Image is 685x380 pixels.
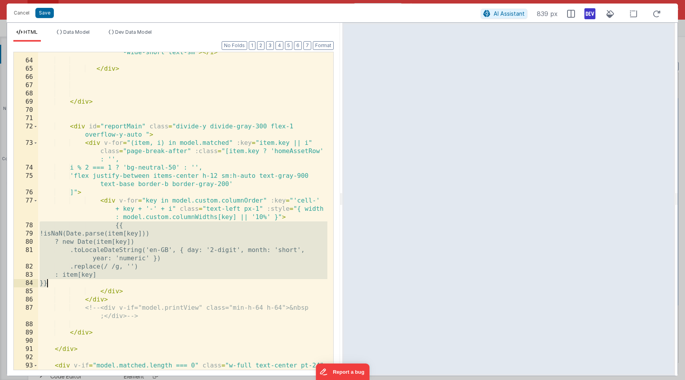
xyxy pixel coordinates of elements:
[481,9,527,19] button: AI Assistant
[316,364,369,380] iframe: Marker.io feedback button
[494,10,525,17] span: AI Assistant
[14,73,38,81] div: 66
[115,29,152,35] span: Dev Data Model
[14,230,38,238] div: 79
[14,164,38,172] div: 74
[275,41,283,50] button: 4
[14,304,38,320] div: 87
[222,41,247,50] button: No Folds
[24,29,38,35] span: HTML
[14,271,38,279] div: 83
[249,41,255,50] button: 1
[313,41,334,50] button: Format
[303,41,311,50] button: 7
[285,41,292,50] button: 5
[14,246,38,263] div: 81
[14,279,38,287] div: 84
[14,320,38,329] div: 88
[14,122,38,139] div: 72
[14,362,38,378] div: 93
[14,238,38,246] div: 80
[14,197,38,221] div: 77
[14,221,38,230] div: 78
[14,287,38,296] div: 85
[14,106,38,114] div: 70
[35,8,54,18] button: Save
[10,7,33,18] button: Cancel
[14,296,38,304] div: 86
[14,263,38,271] div: 82
[537,9,558,18] span: 839 px
[294,41,302,50] button: 6
[257,41,264,50] button: 2
[14,345,38,353] div: 91
[14,337,38,345] div: 90
[63,29,90,35] span: Data Model
[14,329,38,337] div: 89
[14,188,38,197] div: 76
[14,57,38,65] div: 64
[14,353,38,362] div: 92
[14,81,38,90] div: 67
[14,65,38,73] div: 65
[14,114,38,122] div: 71
[266,41,274,50] button: 3
[14,139,38,164] div: 73
[14,98,38,106] div: 69
[14,90,38,98] div: 68
[14,172,38,188] div: 75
